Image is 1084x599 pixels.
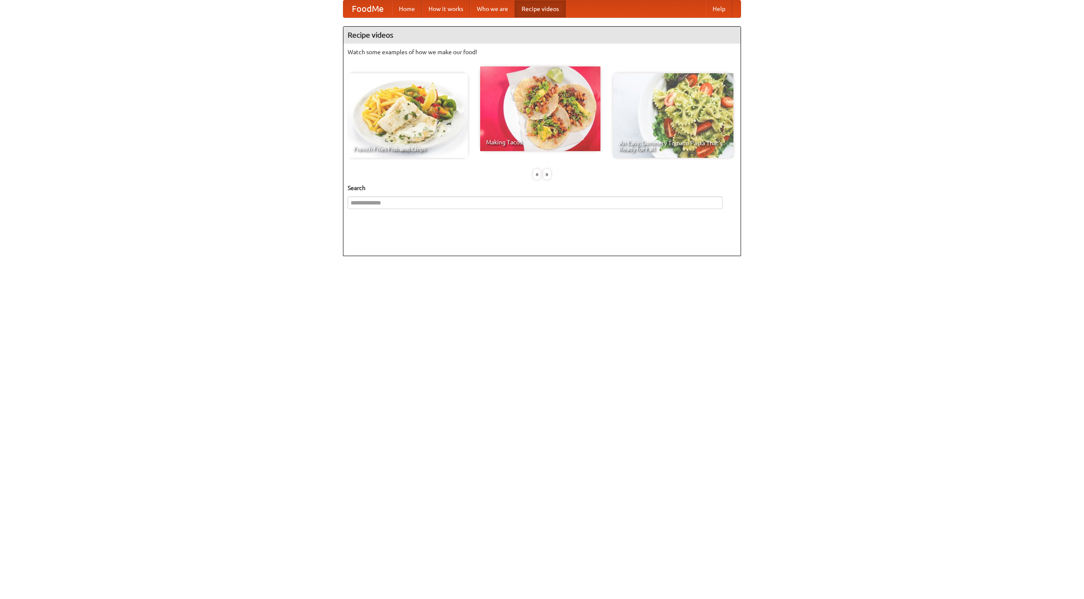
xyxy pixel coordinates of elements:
[543,169,551,179] div: »
[533,169,541,179] div: «
[470,0,515,17] a: Who we are
[392,0,422,17] a: Home
[348,184,736,192] h5: Search
[343,27,741,44] h4: Recipe videos
[613,73,733,158] a: An Easy, Summery Tomato Pasta That's Ready for Fall
[348,73,468,158] a: French Fries Fish and Chips
[515,0,566,17] a: Recipe videos
[354,146,462,152] span: French Fries Fish and Chips
[422,0,470,17] a: How it works
[619,140,727,152] span: An Easy, Summery Tomato Pasta That's Ready for Fall
[343,0,392,17] a: FoodMe
[480,66,600,151] a: Making Tacos
[486,139,595,145] span: Making Tacos
[348,48,736,56] p: Watch some examples of how we make our food!
[706,0,732,17] a: Help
